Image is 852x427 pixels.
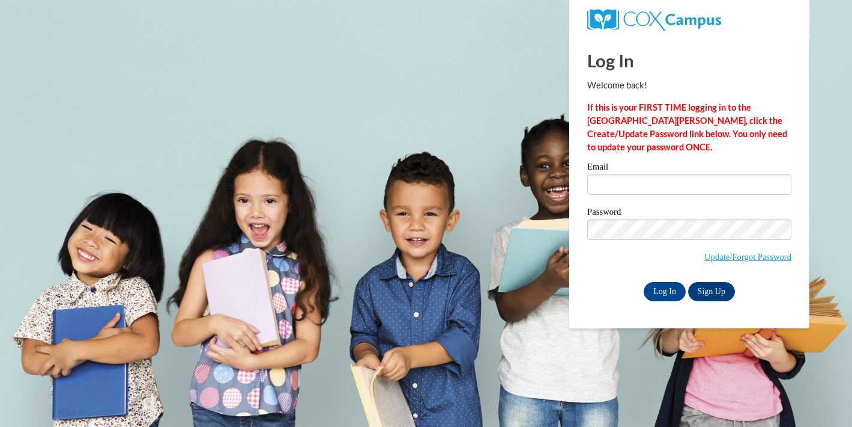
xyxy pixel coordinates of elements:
label: Email [587,162,791,174]
input: Log In [644,282,686,301]
a: Update/Forgot Password [704,252,791,262]
img: COX Campus [587,9,721,31]
strong: If this is your FIRST TIME logging in to the [GEOGRAPHIC_DATA][PERSON_NAME], click the Create/Upd... [587,102,787,152]
a: COX Campus [587,14,721,24]
p: Welcome back! [587,79,791,92]
label: Password [587,207,791,220]
a: Sign Up [688,282,735,301]
h1: Log In [587,48,791,73]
